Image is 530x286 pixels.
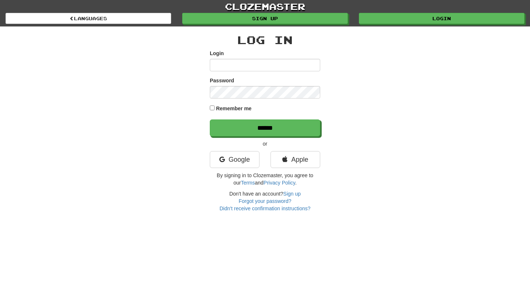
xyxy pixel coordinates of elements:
div: Don't have an account? [210,190,320,212]
a: Sign up [283,191,301,197]
label: Remember me [216,105,252,112]
h2: Log In [210,34,320,46]
label: Password [210,77,234,84]
a: Terms [241,180,255,186]
p: or [210,140,320,147]
a: Forgot your password? [239,198,291,204]
a: Privacy Policy [264,180,295,186]
a: Apple [271,151,320,168]
a: Login [359,13,524,24]
a: Languages [6,13,171,24]
a: Sign up [182,13,348,24]
a: Didn't receive confirmation instructions? [219,205,310,211]
p: By signing in to Clozemaster, you agree to our and . [210,172,320,186]
label: Login [210,50,224,57]
a: Google [210,151,259,168]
